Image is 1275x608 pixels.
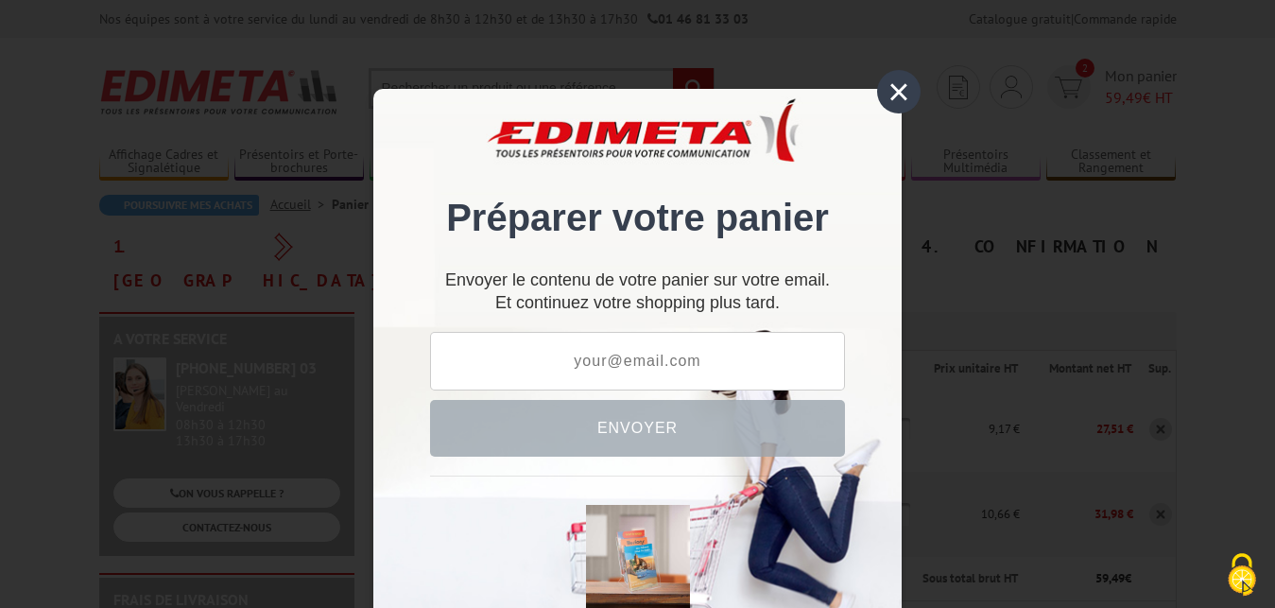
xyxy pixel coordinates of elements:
img: Cookies (fenêtre modale) [1218,551,1266,599]
button: Cookies (fenêtre modale) [1209,544,1275,608]
button: Envoyer [430,400,845,457]
div: × [877,70,921,113]
p: Envoyer le contenu de votre panier sur votre email. [430,278,845,283]
div: Préparer votre panier [430,117,845,258]
div: Et continuez votre shopping plus tard. [430,278,845,313]
input: your@email.com [430,332,845,391]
